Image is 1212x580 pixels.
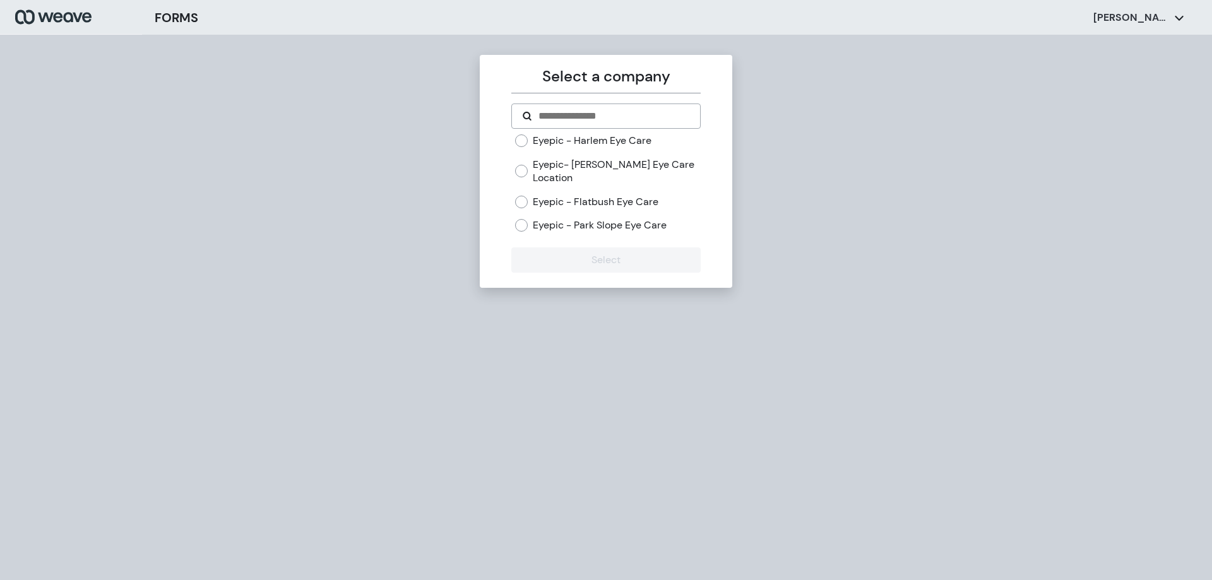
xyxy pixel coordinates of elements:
[511,65,700,88] p: Select a company
[537,109,689,124] input: Search
[155,8,198,27] h3: FORMS
[533,158,700,185] label: Eyepic- [PERSON_NAME] Eye Care Location
[533,218,667,232] label: Eyepic - Park Slope Eye Care
[1093,11,1169,25] p: [PERSON_NAME]
[533,195,658,209] label: Eyepic - Flatbush Eye Care
[533,134,651,148] label: Eyepic - Harlem Eye Care
[511,247,700,273] button: Select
